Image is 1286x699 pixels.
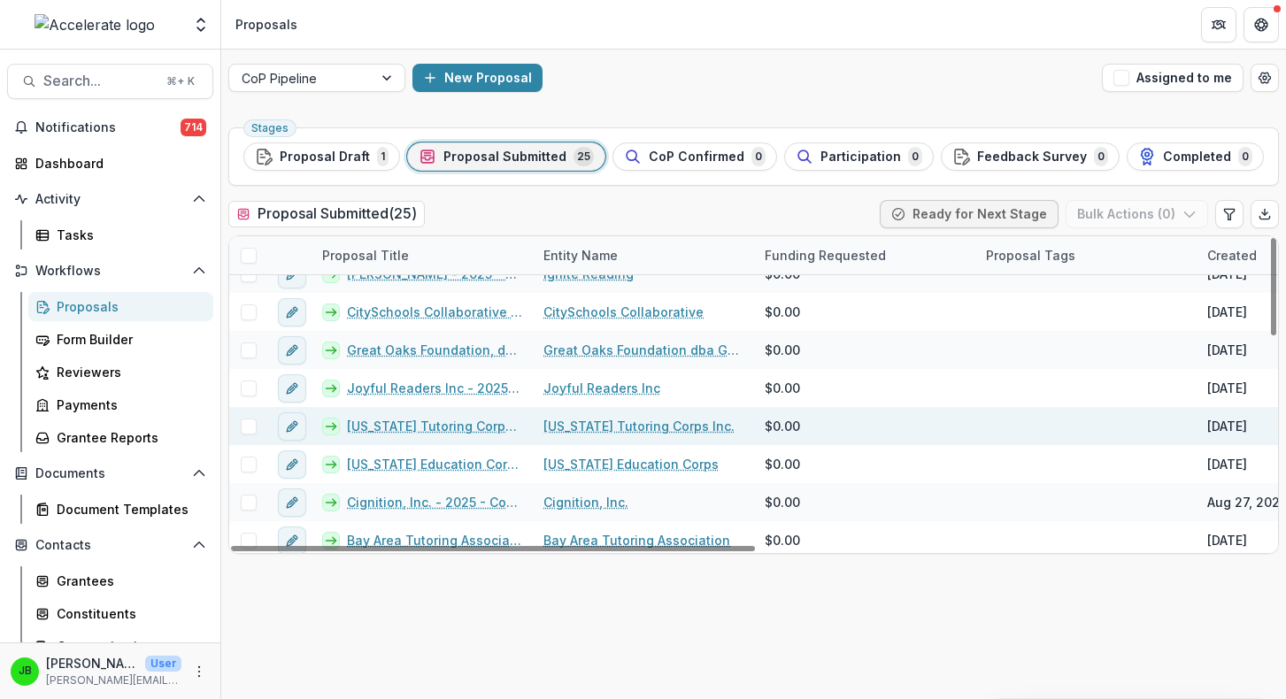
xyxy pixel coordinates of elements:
[612,142,777,171] button: CoP Confirmed0
[57,637,199,656] div: Communications
[278,336,306,365] button: edit
[7,149,213,178] a: Dashboard
[7,113,213,142] button: Notifications714
[1251,64,1279,92] button: Open table manager
[1201,7,1236,42] button: Partners
[28,390,213,419] a: Payments
[820,150,901,165] span: Participation
[754,246,897,265] div: Funding Requested
[412,64,543,92] button: New Proposal
[57,330,199,349] div: Form Builder
[1094,147,1108,166] span: 0
[1066,200,1208,228] button: Bulk Actions (0)
[1127,142,1264,171] button: Completed0
[278,374,306,403] button: edit
[35,538,185,553] span: Contacts
[543,493,628,511] a: Cignition, Inc.
[312,236,533,274] div: Proposal Title
[7,185,213,213] button: Open Activity
[649,150,744,165] span: CoP Confirmed
[28,566,213,595] a: Grantees
[765,455,800,473] span: $0.00
[377,147,389,166] span: 1
[347,303,522,321] a: CitySchools Collaborative - 2025 - Community of Practice form
[181,119,206,136] span: 714
[1163,150,1231,165] span: Completed
[278,412,306,441] button: edit
[533,236,754,274] div: Entity Name
[765,379,800,397] span: $0.00
[19,665,32,677] div: Jennifer Bronson
[46,672,181,688] p: [PERSON_NAME][EMAIL_ADDRESS][PERSON_NAME][DOMAIN_NAME]
[880,200,1059,228] button: Ready for Next Stage
[407,142,605,171] button: Proposal Submitted25
[145,656,181,672] p: User
[7,459,213,488] button: Open Documents
[765,493,800,511] span: $0.00
[57,363,199,381] div: Reviewers
[243,142,400,171] button: Proposal Draft1
[765,341,800,359] span: $0.00
[941,142,1120,171] button: Feedback Survey0
[7,64,213,99] button: Search...
[975,236,1197,274] div: Proposal Tags
[57,500,199,518] div: Document Templates
[7,257,213,285] button: Open Workflows
[35,192,185,207] span: Activity
[543,379,660,397] a: Joyful Readers Inc
[1244,7,1279,42] button: Get Help
[28,495,213,524] a: Document Templates
[347,341,522,359] a: Great Oaks Foundation, dba “GO Tutor Corps” - 2025 - Community of Practice form
[251,122,289,134] span: Stages
[278,450,306,479] button: edit
[347,531,522,549] a: Bay Area Tutoring Association - 2025 - Community of Practice form
[977,150,1087,165] span: Feedback Survey
[784,142,934,171] button: Participation0
[975,246,1086,265] div: Proposal Tags
[35,120,181,135] span: Notifications
[280,150,370,165] span: Proposal Draft
[57,604,199,623] div: Constituents
[543,531,730,549] a: Bay Area Tutoring Association
[35,466,185,481] span: Documents
[754,236,975,274] div: Funding Requested
[543,341,743,359] a: Great Oaks Foundation dba GO Tutor Corps
[312,246,420,265] div: Proposal Title
[278,488,306,517] button: edit
[543,303,704,321] a: CitySchools Collaborative
[57,297,199,316] div: Proposals
[35,264,185,279] span: Workflows
[751,147,766,166] span: 0
[57,226,199,244] div: Tasks
[765,417,800,435] span: $0.00
[347,379,522,397] a: Joyful Readers Inc - 2025 - Community of Practice form
[908,147,922,166] span: 0
[35,154,199,173] div: Dashboard
[347,417,522,435] a: [US_STATE] Tutoring Corps Inc. - 2025 - Community of Practice form
[1207,379,1247,397] div: [DATE]
[347,455,522,473] a: [US_STATE] Education Corps - 2025 - Community of Practice form
[543,417,735,435] a: [US_STATE] Tutoring Corps Inc.
[228,12,304,37] nav: breadcrumb
[1197,246,1267,265] div: Created
[28,599,213,628] a: Constituents
[28,292,213,321] a: Proposals
[543,455,719,473] a: [US_STATE] Education Corps
[7,531,213,559] button: Open Contacts
[278,298,306,326] button: edit
[228,201,425,227] h2: Proposal Submitted ( 25 )
[1215,200,1244,228] button: Edit table settings
[35,14,155,35] img: Accelerate logo
[443,150,566,165] span: Proposal Submitted
[57,428,199,447] div: Grantee Reports
[28,357,213,387] a: Reviewers
[1207,341,1247,359] div: [DATE]
[765,531,800,549] span: $0.00
[189,661,210,682] button: More
[28,325,213,354] a: Form Builder
[347,493,522,511] a: Cignition, Inc. - 2025 - Community of Practice form
[235,15,297,34] div: Proposals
